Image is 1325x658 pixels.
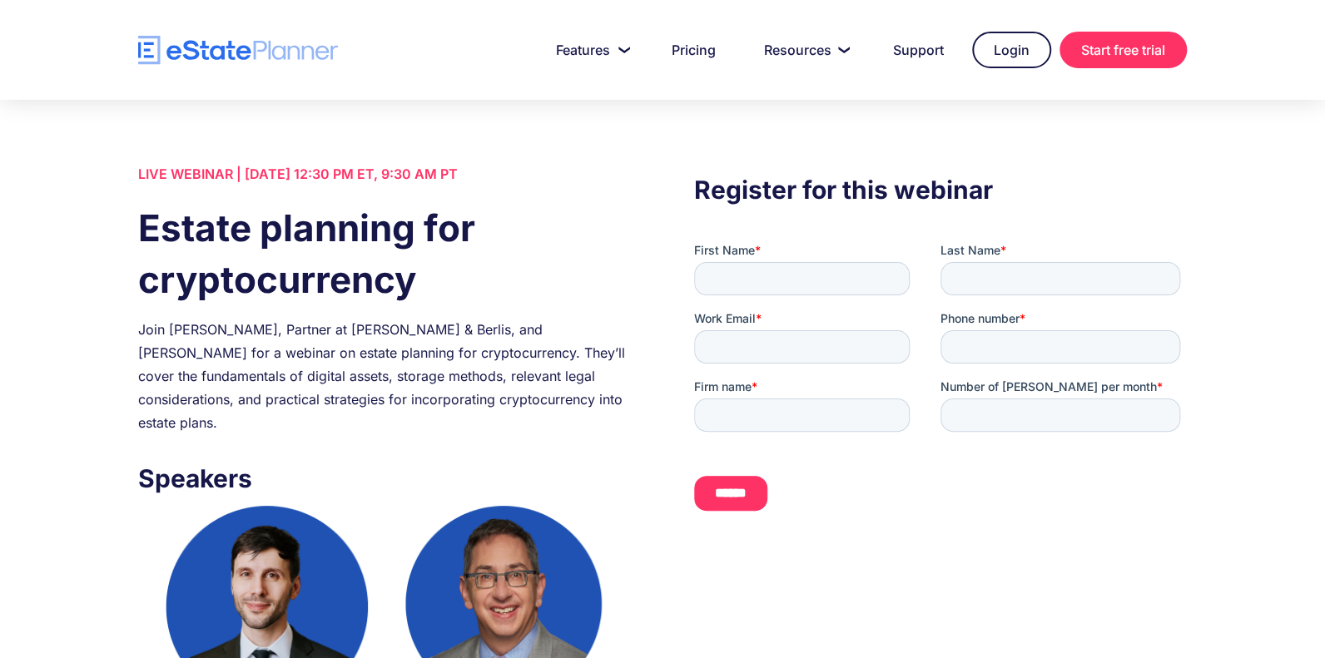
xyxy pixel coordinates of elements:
a: Start free trial [1060,32,1187,68]
div: LIVE WEBINAR | [DATE] 12:30 PM ET, 9:30 AM PT [138,162,631,186]
h3: Speakers [138,459,631,497]
h3: Register for this webinar [694,171,1187,209]
a: Pricing [652,33,736,67]
a: home [138,36,338,65]
h1: Estate planning for cryptocurrency [138,202,631,305]
iframe: Form 0 [694,242,1187,525]
a: Resources [744,33,865,67]
a: Support [873,33,964,67]
a: Features [536,33,643,67]
a: Login [972,32,1051,68]
div: Join [PERSON_NAME], Partner at [PERSON_NAME] & Berlis, and [PERSON_NAME] for a webinar on estate ... [138,318,631,434]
